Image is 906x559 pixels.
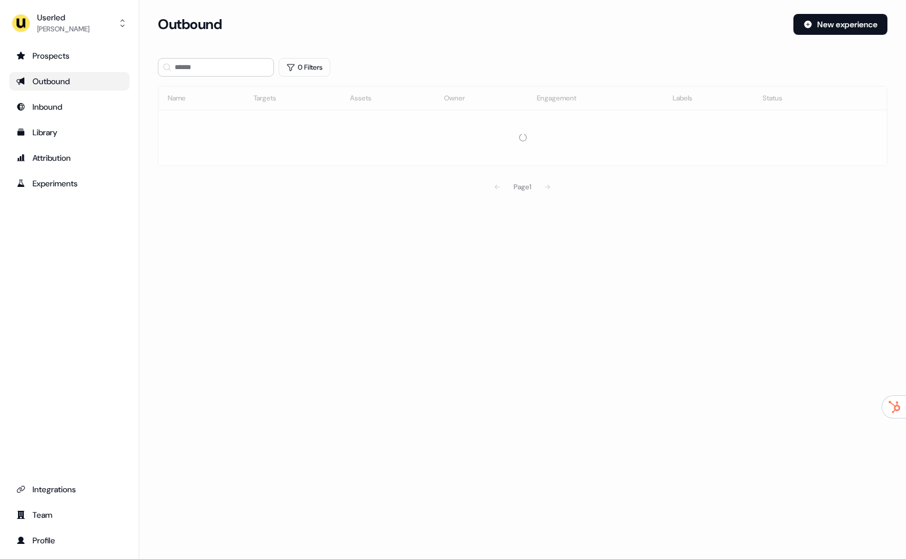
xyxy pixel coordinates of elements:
[158,16,222,33] h3: Outbound
[16,509,122,521] div: Team
[793,14,887,35] button: New experience
[9,506,129,524] a: Go to team
[9,480,129,499] a: Go to integrations
[37,23,89,35] div: [PERSON_NAME]
[9,174,129,193] a: Go to experiments
[9,98,129,116] a: Go to Inbound
[9,123,129,142] a: Go to templates
[9,46,129,65] a: Go to prospects
[37,12,89,23] div: Userled
[16,50,122,62] div: Prospects
[9,72,129,91] a: Go to outbound experience
[9,9,129,37] button: Userled[PERSON_NAME]
[16,152,122,164] div: Attribution
[16,535,122,546] div: Profile
[16,75,122,87] div: Outbound
[16,101,122,113] div: Inbound
[9,149,129,167] a: Go to attribution
[279,58,330,77] button: 0 Filters
[16,127,122,138] div: Library
[9,531,129,550] a: Go to profile
[16,484,122,495] div: Integrations
[16,178,122,189] div: Experiments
